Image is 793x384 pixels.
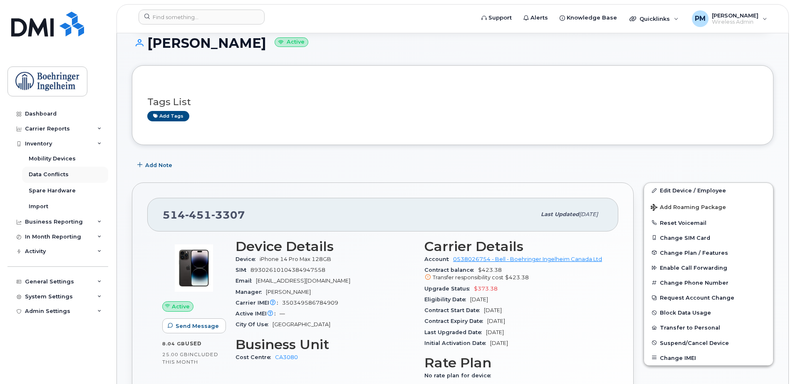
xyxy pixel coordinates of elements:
[235,310,280,317] span: Active IMEI
[282,300,338,306] span: 350349586784909
[651,204,726,212] span: Add Roaming Package
[235,256,260,262] span: Device
[424,256,453,262] span: Account
[260,256,331,262] span: iPhone 14 Pro Max 128GB
[453,256,602,262] a: 0538026754 - Bell - Boehringer Ingelheim Canada Ltd
[139,10,265,25] input: Find something...
[275,37,308,47] small: Active
[235,354,275,360] span: Cost Centre
[163,209,245,221] span: 514
[147,111,189,121] a: Add tags
[424,286,474,292] span: Upgrade Status
[235,289,266,295] span: Manager
[250,267,325,273] span: 89302610104384947558
[518,10,554,26] a: Alerts
[644,350,773,365] button: Change IMEI
[424,340,490,346] span: Initial Activation Date
[644,245,773,260] button: Change Plan / Features
[644,290,773,305] button: Request Account Change
[211,209,245,221] span: 3307
[644,320,773,335] button: Transfer to Personal
[424,239,603,254] h3: Carrier Details
[712,19,758,25] span: Wireless Admin
[639,15,670,22] span: Quicklinks
[644,305,773,320] button: Block Data Usage
[424,329,486,335] span: Last Upgraded Date
[505,274,529,281] span: $423.38
[644,198,773,215] button: Add Roaming Package
[162,351,218,365] span: included this month
[235,239,414,254] h3: Device Details
[490,340,508,346] span: [DATE]
[530,14,548,22] span: Alerts
[162,352,188,357] span: 25.00 GB
[486,329,504,335] span: [DATE]
[185,209,211,221] span: 451
[235,278,256,284] span: Email
[644,230,773,245] button: Change SIM Card
[169,243,219,293] img: image20231002-3703462-by0d28.jpeg
[644,260,773,275] button: Enable Call Forwarding
[147,97,758,107] h3: Tags List
[275,354,298,360] a: CA3080
[476,10,518,26] a: Support
[424,307,484,313] span: Contract Start Date
[424,296,470,303] span: Eligibility Date
[424,267,478,273] span: Contract balance
[132,36,773,50] h1: [PERSON_NAME]
[660,249,728,256] span: Change Plan / Features
[235,300,282,306] span: Carrier IMEI
[660,265,727,271] span: Enable Call Forwarding
[132,158,179,172] button: Add Note
[488,14,512,22] span: Support
[273,321,330,327] span: [GEOGRAPHIC_DATA]
[660,340,729,346] span: Suspend/Cancel Device
[484,307,502,313] span: [DATE]
[567,14,617,22] span: Knowledge Base
[235,337,414,352] h3: Business Unit
[145,161,172,169] span: Add Note
[644,335,773,350] button: Suspend/Cancel Device
[487,318,505,324] span: [DATE]
[172,303,190,310] span: Active
[644,275,773,290] button: Change Phone Number
[266,289,311,295] span: [PERSON_NAME]
[686,10,773,27] div: Priyanka Modhvadiya
[474,286,498,292] span: $373.38
[470,296,488,303] span: [DATE]
[554,10,623,26] a: Knowledge Base
[235,321,273,327] span: City Of Use
[162,318,226,333] button: Send Message
[424,372,495,379] span: No rate plan for device
[644,183,773,198] a: Edit Device / Employee
[695,14,706,24] span: PM
[256,278,350,284] span: [EMAIL_ADDRESS][DOMAIN_NAME]
[185,340,202,347] span: used
[624,10,684,27] div: Quicklinks
[433,274,503,281] span: Transfer responsibility cost
[235,267,250,273] span: SIM
[162,341,185,347] span: 8.04 GB
[280,310,285,317] span: —
[424,318,487,324] span: Contract Expiry Date
[579,211,598,217] span: [DATE]
[644,215,773,230] button: Reset Voicemail
[424,355,603,370] h3: Rate Plan
[541,211,579,217] span: Last updated
[176,322,219,330] span: Send Message
[424,267,603,282] span: $423.38
[712,12,758,19] span: [PERSON_NAME]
